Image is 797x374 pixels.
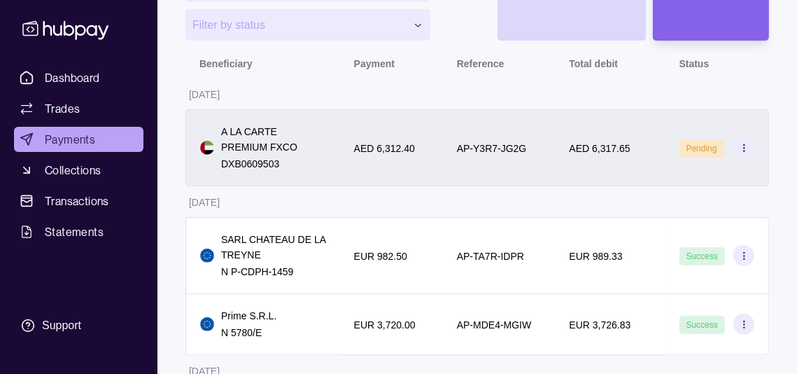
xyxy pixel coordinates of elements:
p: N 5780/E [221,325,276,340]
p: Prime S.R.L. [221,308,276,324]
p: Payment [354,58,395,69]
a: Dashboard [14,65,143,90]
span: Success [686,251,718,261]
a: Trades [14,96,143,121]
a: Transactions [14,188,143,214]
p: Total debit [569,58,618,69]
img: eu [200,249,214,263]
p: AED 6,317.65 [569,143,630,154]
a: Payments [14,127,143,152]
p: AP-Y3R7-JG2G [457,143,527,154]
img: eu [200,317,214,331]
p: Beneficiary [199,58,252,69]
p: EUR 982.50 [354,251,407,262]
p: EUR 989.33 [569,251,622,262]
p: [DATE] [189,197,220,208]
p: Reference [457,58,505,69]
p: EUR 3,726.83 [569,319,630,331]
a: Statements [14,219,143,244]
p: AED 6,312.40 [354,143,415,154]
p: Status [679,58,710,69]
p: SARL CHATEAU DE LA TREYNE [221,232,326,263]
p: [DATE] [189,89,220,100]
span: Statements [45,223,104,240]
span: Collections [45,162,101,179]
a: Collections [14,158,143,183]
a: Support [14,311,143,340]
p: A LA CARTE PREMIUM FXCO [221,124,326,155]
div: Support [42,318,81,333]
span: Trades [45,100,80,117]
span: Dashboard [45,69,100,86]
span: Transactions [45,193,109,209]
span: Success [686,320,718,330]
p: EUR 3,720.00 [354,319,416,331]
span: Payments [45,131,95,148]
span: Pending [686,144,717,153]
p: N P-CDPH-1459 [221,264,326,279]
p: AP-MDE4-MGIW [457,319,532,331]
img: ae [200,141,214,155]
p: AP-TA7R-IDPR [457,251,524,262]
p: DXB0609503 [221,156,326,172]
